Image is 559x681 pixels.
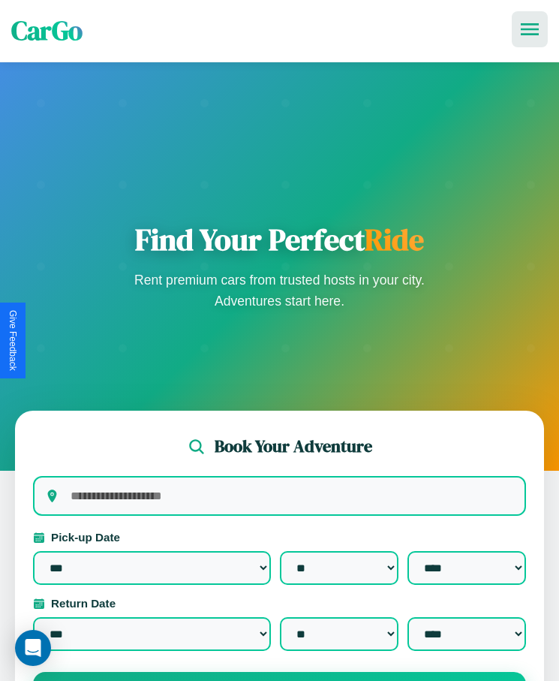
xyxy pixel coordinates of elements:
label: Return Date [33,597,526,610]
h1: Find Your Perfect [130,221,430,258]
span: Ride [365,219,424,260]
div: Give Feedback [8,310,18,371]
span: CarGo [11,13,83,49]
p: Rent premium cars from trusted hosts in your city. Adventures start here. [130,270,430,312]
div: Open Intercom Messenger [15,630,51,666]
h2: Book Your Adventure [215,435,372,458]
label: Pick-up Date [33,531,526,544]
